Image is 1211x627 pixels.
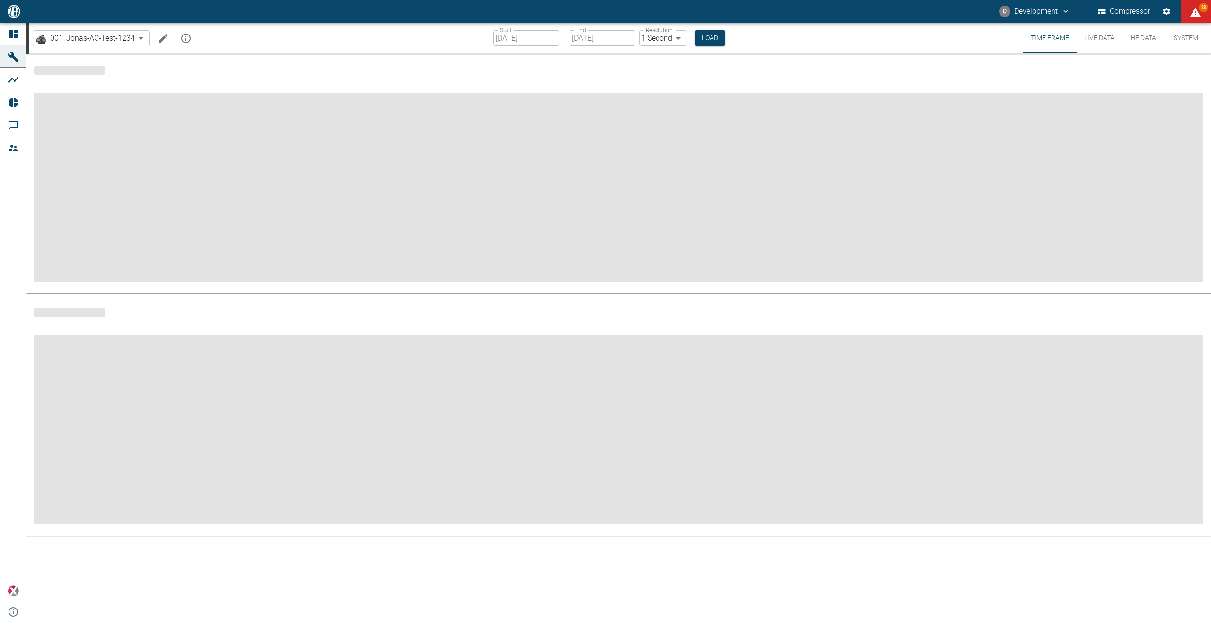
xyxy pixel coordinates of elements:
[50,33,135,44] span: 001_Jonas-AC-Test-1234
[1199,3,1208,12] span: 13
[639,30,687,46] div: 1 Second
[576,26,586,34] label: End
[1096,3,1152,20] button: Compressor
[1165,23,1207,53] button: System
[1122,23,1165,53] button: HF Data
[500,26,512,34] label: Start
[493,30,559,46] input: MM/DD/YYYY
[8,585,19,597] img: Xplore Logo
[999,6,1010,17] div: D
[998,3,1071,20] button: dev@neaxplore.com
[570,30,635,46] input: MM/DD/YYYY
[176,29,195,48] button: mission info
[35,33,135,44] a: 001_Jonas-AC-Test-1234
[562,33,567,44] p: –
[695,30,725,46] button: Load
[7,5,21,18] img: logo
[1077,23,1122,53] button: Live Data
[154,29,173,48] button: Edit machine
[1023,23,1077,53] button: Time Frame
[646,26,672,34] label: Resolution
[1158,3,1175,20] button: Settings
